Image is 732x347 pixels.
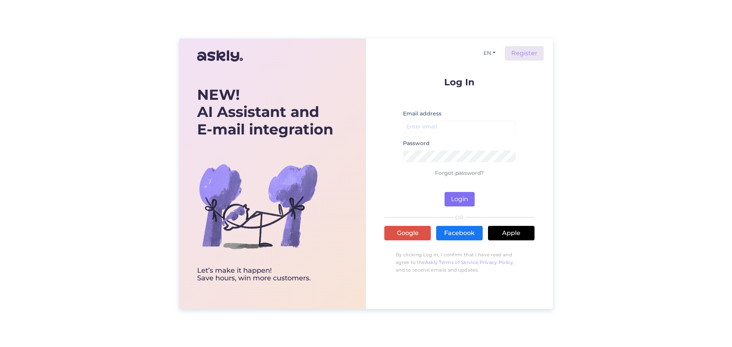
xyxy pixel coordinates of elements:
[403,110,441,118] label: Email address
[403,139,430,147] label: Password
[505,46,544,61] a: Register
[197,145,319,267] img: bg-askly
[488,226,535,240] a: Apple
[197,267,333,282] div: Let’s make it happen! Save hours, win more customers.
[384,77,535,87] p: Log In
[480,48,499,59] button: EN
[197,47,243,65] img: Askly
[425,259,478,265] a: Askly Terms of Service
[454,215,465,220] span: OR
[435,170,484,176] a: Forgot password?
[480,259,514,265] a: Privacy Policy
[197,86,333,138] div: AI Assistant and E-mail integration
[384,226,431,240] a: Google
[403,121,516,133] input: Enter email
[384,247,535,278] p: By clicking Log In, I confirm that I have read and agree to the , , and to receive emails and upd...
[445,192,475,206] button: Login
[197,86,240,104] b: NEW!
[436,226,483,240] a: Facebook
